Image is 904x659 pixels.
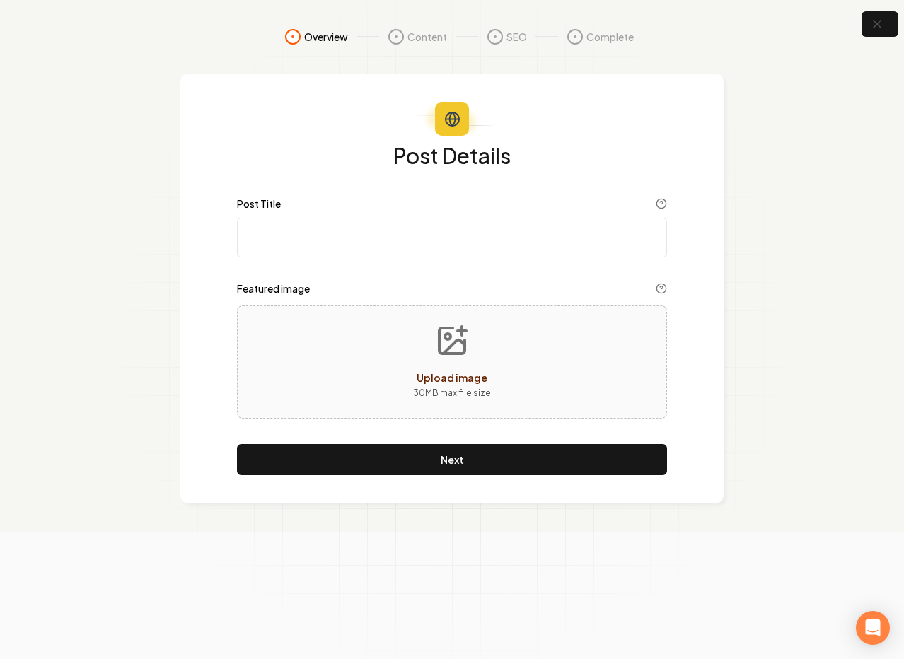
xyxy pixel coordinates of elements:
[506,30,527,44] span: SEO
[586,30,634,44] span: Complete
[237,144,667,167] h1: Post Details
[304,30,348,44] span: Overview
[856,611,890,645] div: Open Intercom Messenger
[237,284,310,293] label: Featured image
[402,313,502,412] button: Upload image
[407,30,447,44] span: Content
[417,371,487,384] span: Upload image
[237,199,281,209] label: Post Title
[237,444,667,475] button: Next
[413,386,491,400] p: 30 MB max file size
